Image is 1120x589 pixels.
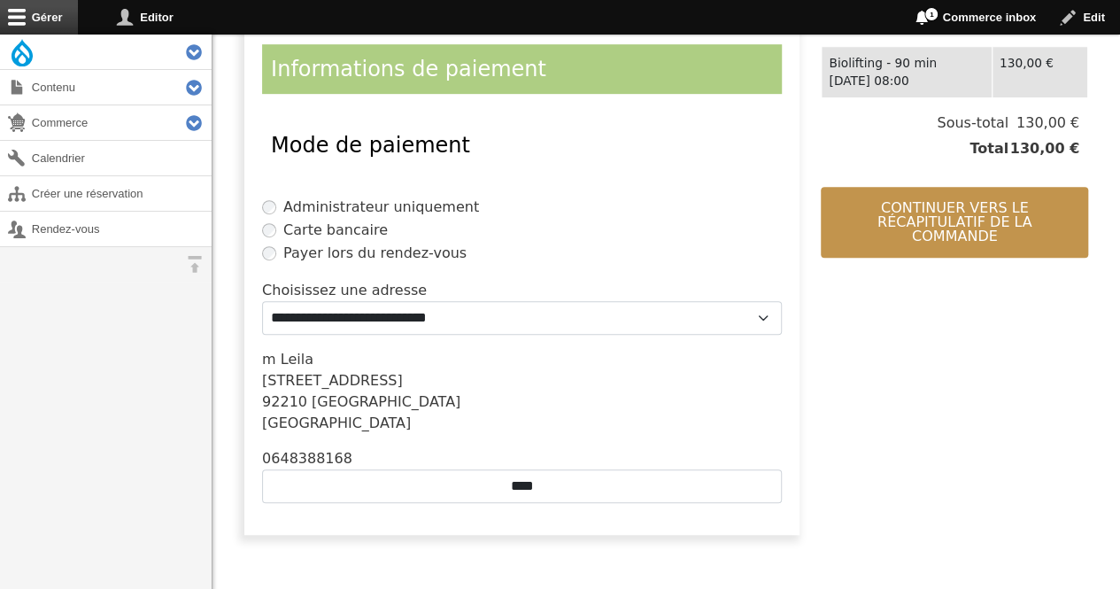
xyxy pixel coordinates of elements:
[924,7,938,21] span: 1
[283,243,467,264] label: Payer lors du rendez-vous
[271,57,546,81] span: Informations de paiement
[283,197,479,218] label: Administrateur uniquement
[283,220,388,241] label: Carte bancaire
[937,112,1008,134] span: Sous-total
[992,46,1087,97] td: 130,00 €
[312,393,460,410] span: [GEOGRAPHIC_DATA]
[271,133,470,158] span: Mode de paiement
[281,351,313,368] span: Leila
[177,247,212,282] button: Orientation horizontale
[829,74,908,88] time: [DATE] 08:00
[1008,138,1079,159] span: 130,00 €
[262,415,411,431] span: [GEOGRAPHIC_DATA]
[262,448,782,469] div: 0648388168
[262,280,427,301] label: Choisissez une adresse
[821,187,1088,258] button: Continuer vers le récapitulatif de la commande
[262,393,307,410] span: 92210
[969,138,1008,159] span: Total
[262,351,276,368] span: m
[829,54,984,73] div: Biolifting - 90 min
[262,372,403,389] span: [STREET_ADDRESS]
[1008,112,1079,134] span: 130,00 €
